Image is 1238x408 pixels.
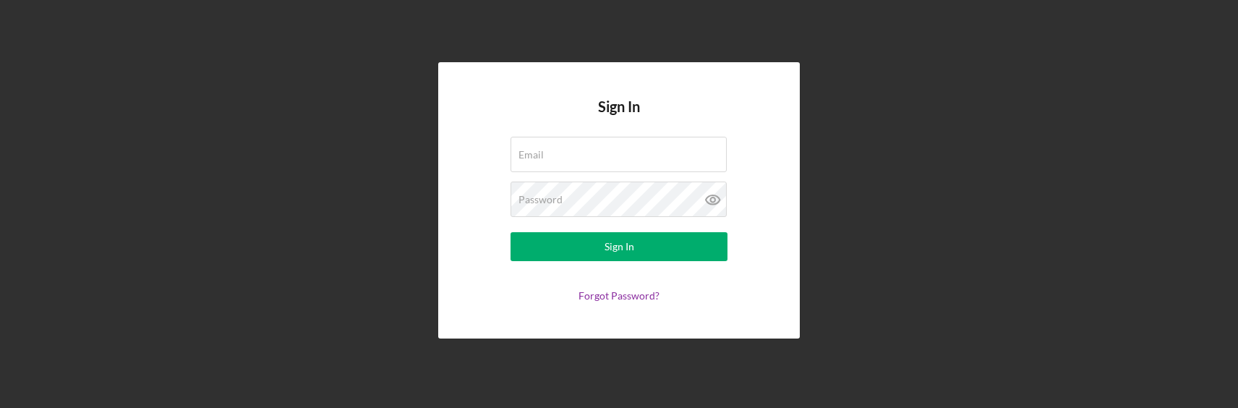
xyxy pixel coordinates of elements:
div: Sign In [605,232,634,261]
label: Email [518,149,544,161]
label: Password [518,194,563,205]
h4: Sign In [598,98,640,137]
a: Forgot Password? [579,289,659,302]
button: Sign In [511,232,727,261]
